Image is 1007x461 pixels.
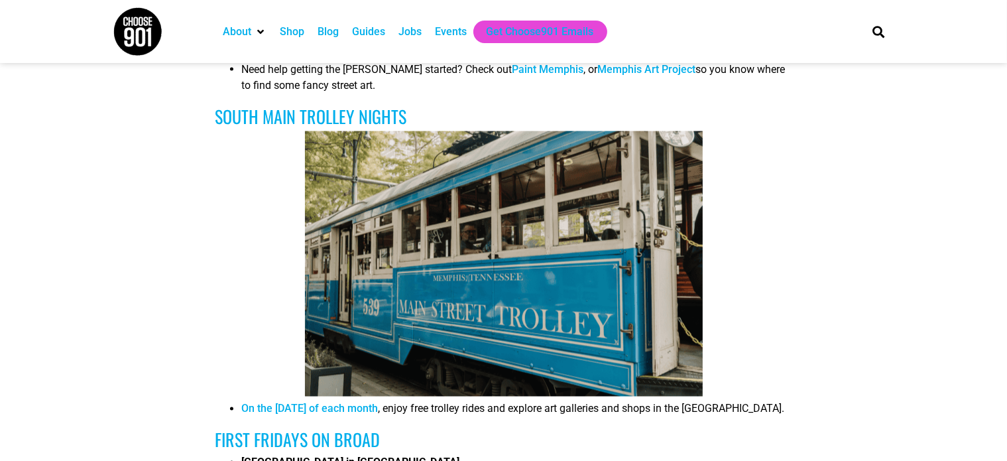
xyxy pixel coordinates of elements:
a: Get Choose901 Emails [487,24,594,40]
li: , enjoy free trolley rides and explore art galleries and shops in the [GEOGRAPHIC_DATA]. [241,401,792,425]
div: Search [868,21,890,42]
a: Events [435,24,467,40]
a: Memphis Art Project [597,63,695,76]
a: Blog [318,24,339,40]
a: Paint Memphis [512,63,583,76]
a: Shop [280,24,304,40]
a: On the [DATE] of each month [241,403,378,415]
a: About [223,24,251,40]
h3: South Main Trolley Nights [215,106,792,127]
a: Jobs [398,24,422,40]
a: Guides [352,24,385,40]
li: Need help getting the [PERSON_NAME] started? Check out , or so you know where to find some fancy ... [241,62,792,101]
div: About [216,21,273,43]
nav: Main nav [216,21,850,43]
h3: First Fridays on Broad [215,430,792,450]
